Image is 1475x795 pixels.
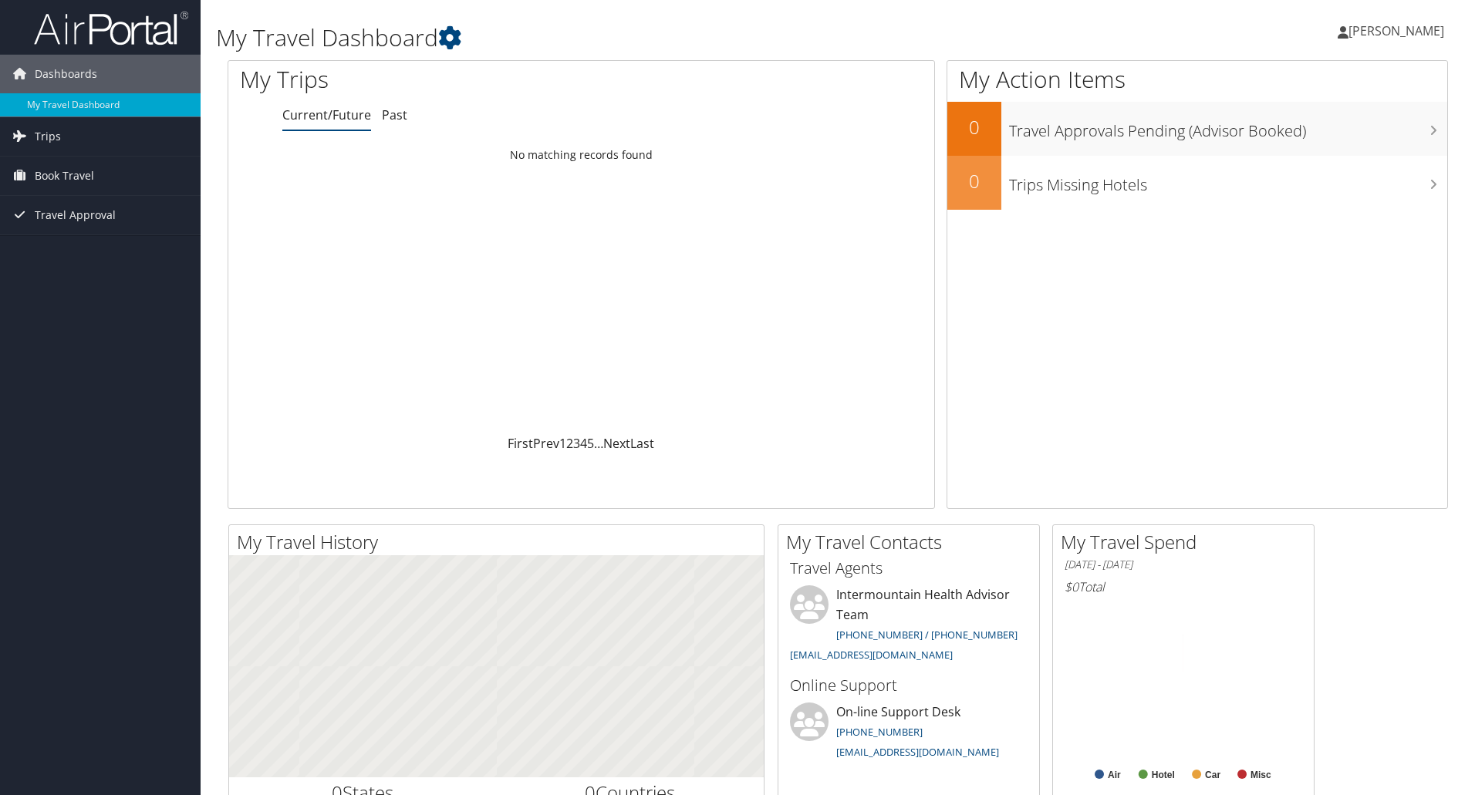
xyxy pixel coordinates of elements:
[1205,770,1220,780] text: Car
[508,435,533,452] a: First
[240,63,629,96] h1: My Trips
[1251,770,1271,780] text: Misc
[237,529,764,555] h2: My Travel History
[1108,770,1121,780] text: Air
[587,435,594,452] a: 5
[782,702,1035,766] li: On-line Support Desk
[1338,8,1460,54] a: [PERSON_NAME]
[35,55,97,93] span: Dashboards
[35,117,61,156] span: Trips
[603,435,630,452] a: Next
[947,63,1447,96] h1: My Action Items
[947,102,1447,156] a: 0Travel Approvals Pending (Advisor Booked)
[947,156,1447,210] a: 0Trips Missing Hotels
[790,675,1028,696] h3: Online Support
[1065,558,1302,572] h6: [DATE] - [DATE]
[533,435,559,452] a: Prev
[34,10,188,46] img: airportal-logo.png
[35,196,116,234] span: Travel Approval
[1061,529,1314,555] h2: My Travel Spend
[594,435,603,452] span: …
[216,22,1045,54] h1: My Travel Dashboard
[1009,167,1447,196] h3: Trips Missing Hotels
[282,106,371,123] a: Current/Future
[1065,578,1078,595] span: $0
[947,168,1001,194] h2: 0
[790,648,953,662] a: [EMAIL_ADDRESS][DOMAIN_NAME]
[790,558,1028,579] h3: Travel Agents
[1152,770,1175,780] text: Hotel
[580,435,587,452] a: 4
[836,628,1018,642] a: [PHONE_NUMBER] / [PHONE_NUMBER]
[228,141,934,169] td: No matching records found
[630,435,654,452] a: Last
[1009,113,1447,142] h3: Travel Approvals Pending (Advisor Booked)
[786,529,1039,555] h2: My Travel Contacts
[1348,22,1444,39] span: [PERSON_NAME]
[35,157,94,195] span: Book Travel
[566,435,573,452] a: 2
[836,725,923,739] a: [PHONE_NUMBER]
[559,435,566,452] a: 1
[782,585,1035,668] li: Intermountain Health Advisor Team
[836,745,999,759] a: [EMAIL_ADDRESS][DOMAIN_NAME]
[947,114,1001,140] h2: 0
[1065,578,1302,595] h6: Total
[382,106,407,123] a: Past
[573,435,580,452] a: 3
